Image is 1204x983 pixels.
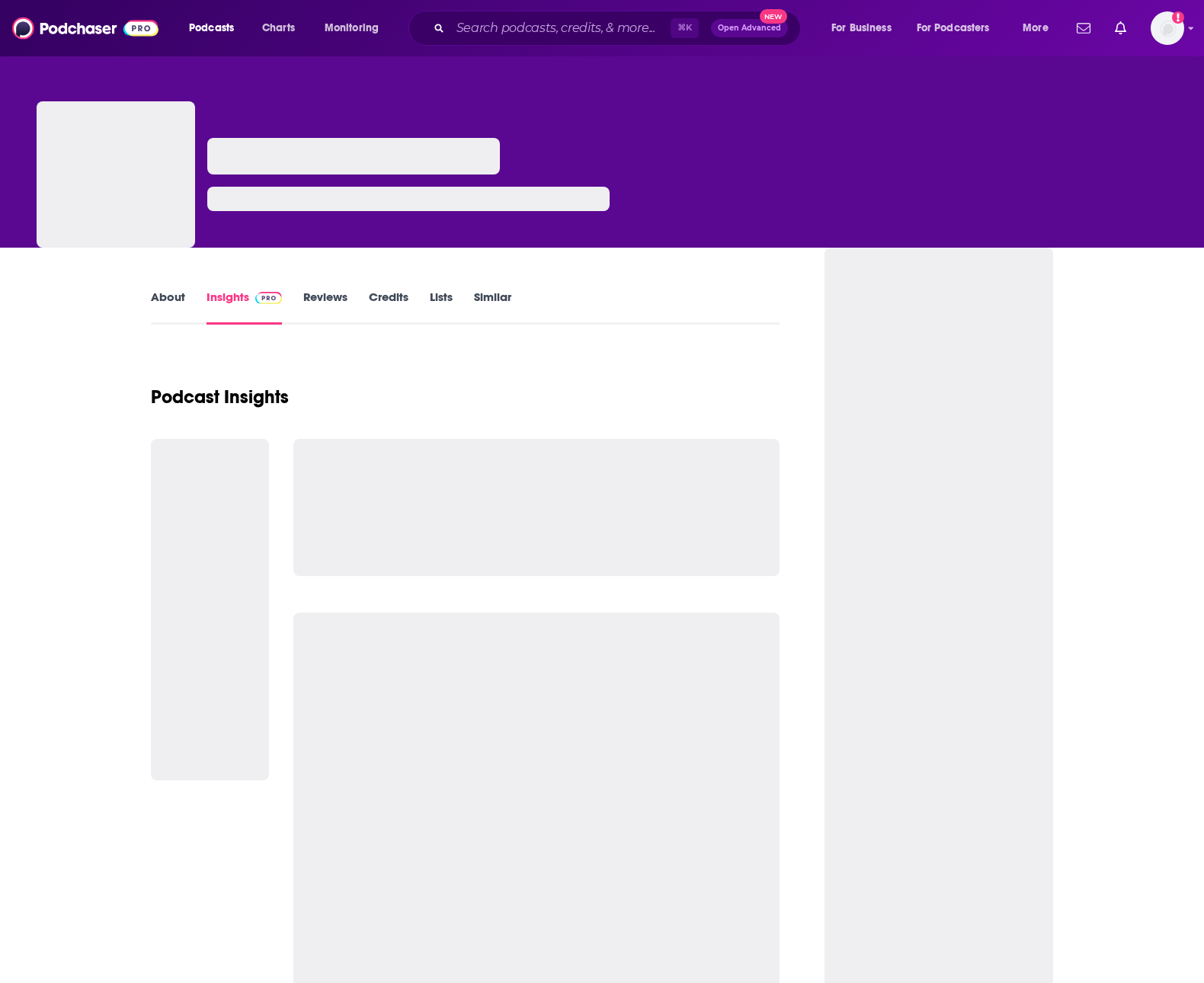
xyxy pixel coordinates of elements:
span: Podcasts [189,18,234,39]
button: open menu [821,16,911,40]
a: Charts [252,16,304,40]
span: Logged in as TrevorC [1151,11,1184,45]
a: About [151,290,185,325]
span: ⌘ K [671,18,699,38]
button: open menu [178,16,254,40]
a: InsightsPodchaser Pro [207,290,282,325]
img: User Profile [1151,11,1184,45]
span: More [1023,18,1049,39]
span: New [760,9,787,24]
input: Search podcasts, credits, & more... [450,16,671,40]
h1: Podcast Insights [151,386,289,408]
span: For Business [831,18,892,39]
button: Open AdvancedNew [711,19,788,37]
span: Open Advanced [718,24,781,32]
a: Credits [369,290,408,325]
span: Monitoring [325,18,379,39]
img: Podchaser Pro [255,292,282,304]
a: Show notifications dropdown [1109,15,1132,41]
button: open menu [314,16,399,40]
svg: Add a profile image [1172,11,1184,24]
a: Show notifications dropdown [1071,15,1097,41]
span: Charts [262,18,295,39]
button: open menu [907,16,1012,40]
span: For Podcasters [917,18,990,39]
img: Podchaser - Follow, Share and Rate Podcasts [12,14,159,43]
div: Search podcasts, credits, & more... [423,11,815,46]
button: open menu [1012,16,1068,40]
a: Lists [430,290,453,325]
button: Show profile menu [1151,11,1184,45]
a: Similar [474,290,511,325]
a: Reviews [303,290,347,325]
